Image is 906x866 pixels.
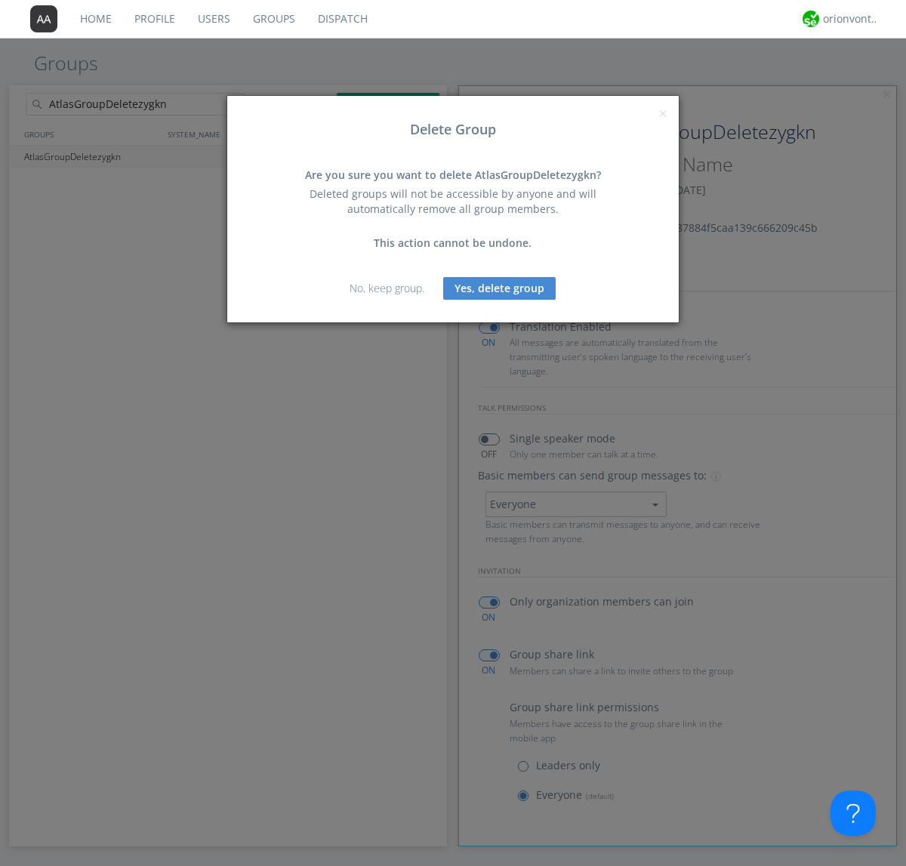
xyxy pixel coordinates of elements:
[291,168,615,183] div: Are you sure you want to delete AtlasGroupDeletezygkn?
[823,11,880,26] div: orionvontas+atlas+automation+org2
[291,186,615,217] div: Deleted groups will not be accessible by anyone and will automatically remove all group members.
[803,11,819,27] img: 29d36aed6fa347d5a1537e7736e6aa13
[291,236,615,251] div: This action cannot be undone.
[350,281,424,295] a: No, keep group.
[239,122,667,137] h3: Delete Group
[30,5,57,32] img: 373638.png
[658,103,667,124] span: ×
[443,277,556,300] button: Yes, delete group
